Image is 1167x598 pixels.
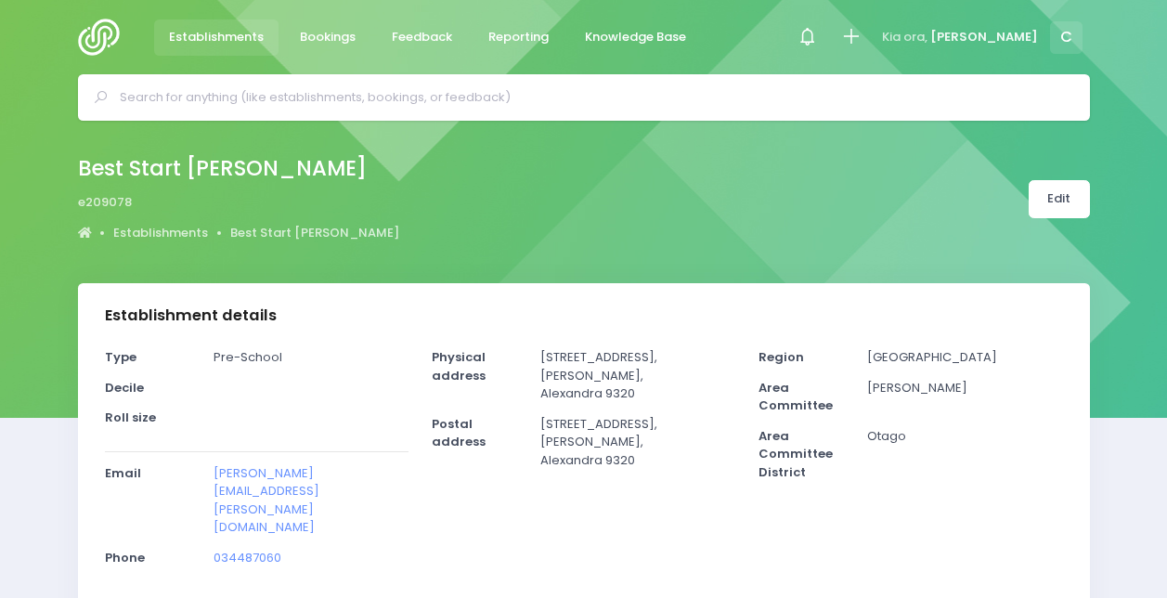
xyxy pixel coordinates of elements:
[78,19,131,56] img: Logo
[230,224,399,242] a: Best Start [PERSON_NAME]
[759,427,833,481] strong: Area Committee District
[540,348,735,403] p: [STREET_ADDRESS], [PERSON_NAME], Alexandra 9320
[154,19,279,56] a: Establishments
[540,415,735,470] p: [STREET_ADDRESS], [PERSON_NAME], Alexandra 9320
[105,306,277,325] h3: Establishment details
[105,549,145,566] strong: Phone
[78,193,132,212] span: e209078
[214,348,408,367] p: Pre-School
[432,348,486,384] strong: Physical address
[285,19,371,56] a: Bookings
[105,348,136,366] strong: Type
[105,464,141,482] strong: Email
[105,409,156,426] strong: Roll size
[570,19,702,56] a: Knowledge Base
[882,28,927,46] span: Kia ora,
[759,348,804,366] strong: Region
[867,348,1062,367] p: [GEOGRAPHIC_DATA]
[585,28,686,46] span: Knowledge Base
[759,379,833,415] strong: Area Committee
[473,19,564,56] a: Reporting
[392,28,452,46] span: Feedback
[214,549,281,566] a: 034487060
[105,379,144,396] strong: Decile
[930,28,1038,46] span: [PERSON_NAME]
[113,224,208,242] a: Establishments
[214,464,319,537] a: [PERSON_NAME][EMAIL_ADDRESS][PERSON_NAME][DOMAIN_NAME]
[169,28,264,46] span: Establishments
[1029,180,1090,218] a: Edit
[78,156,384,181] h2: Best Start [PERSON_NAME]
[488,28,549,46] span: Reporting
[867,427,1062,446] p: Otago
[867,379,1062,397] p: [PERSON_NAME]
[377,19,468,56] a: Feedback
[120,84,1064,111] input: Search for anything (like establishments, bookings, or feedback)
[1050,21,1083,54] span: C
[432,415,486,451] strong: Postal address
[300,28,356,46] span: Bookings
